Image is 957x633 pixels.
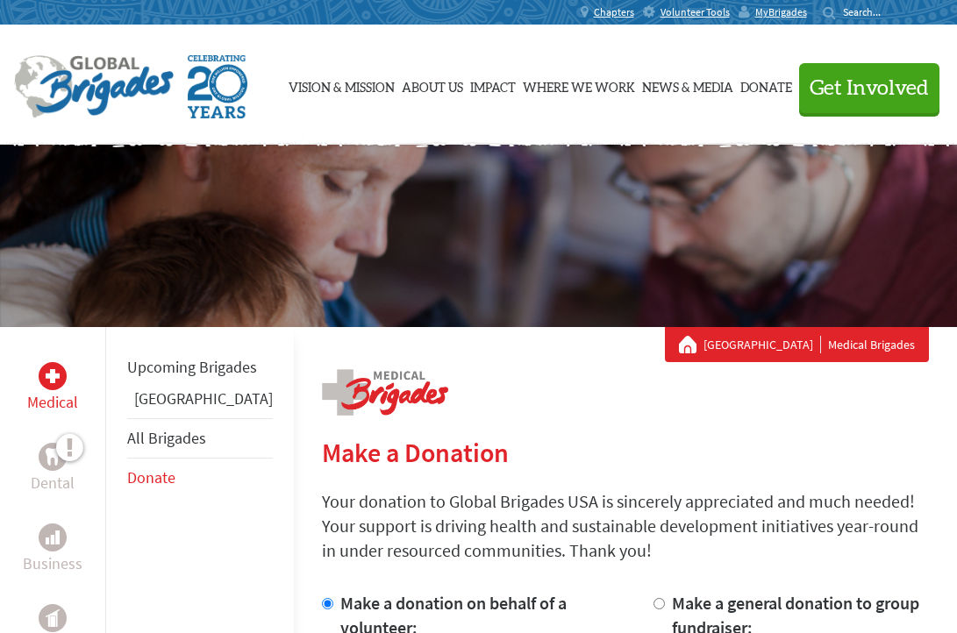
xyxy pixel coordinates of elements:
[594,5,634,19] span: Chapters
[31,443,75,495] a: DentalDental
[39,604,67,632] div: Public Health
[322,437,929,468] h2: Make a Donation
[843,5,893,18] input: Search...
[661,5,730,19] span: Volunteer Tools
[188,55,247,118] img: Global Brigades Celebrating 20 Years
[322,369,448,416] img: logo-medical.png
[755,5,807,19] span: MyBrigades
[679,336,915,353] div: Medical Brigades
[23,523,82,576] a: BusinessBusiness
[27,390,78,415] p: Medical
[642,41,733,129] a: News & Media
[46,609,60,627] img: Public Health
[46,369,60,383] img: Medical
[810,78,929,99] span: Get Involved
[523,41,635,129] a: Where We Work
[23,551,82,576] p: Business
[127,428,206,448] a: All Brigades
[289,41,395,129] a: Vision & Mission
[127,357,257,377] a: Upcoming Brigades
[470,41,516,129] a: Impact
[127,418,273,459] li: All Brigades
[27,362,78,415] a: MedicalMedical
[14,55,174,118] img: Global Brigades Logo
[127,459,273,497] li: Donate
[31,471,75,495] p: Dental
[46,530,60,544] img: Business
[39,443,67,471] div: Dental
[740,41,792,129] a: Donate
[134,388,273,409] a: [GEOGRAPHIC_DATA]
[703,336,821,353] a: [GEOGRAPHIC_DATA]
[39,523,67,551] div: Business
[127,348,273,387] li: Upcoming Brigades
[39,362,67,390] div: Medical
[127,467,175,487] a: Donate
[322,489,929,563] p: Your donation to Global Brigades USA is sincerely appreciated and much needed! Your support is dr...
[127,387,273,418] li: Panama
[46,448,60,465] img: Dental
[402,41,463,129] a: About Us
[799,63,939,113] button: Get Involved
